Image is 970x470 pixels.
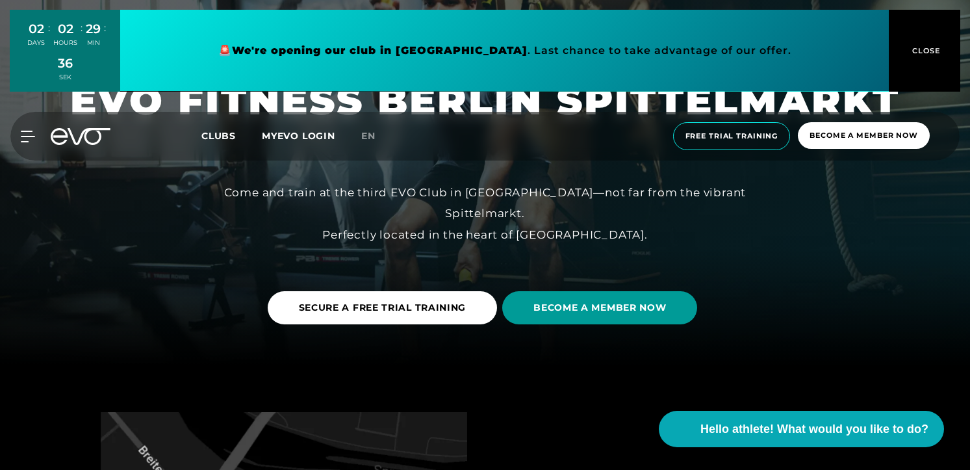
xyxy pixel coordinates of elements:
[58,55,73,71] font: 36
[87,39,100,46] font: MIN
[361,130,376,142] font: en
[104,21,106,34] font: :
[53,39,77,46] font: HOURS
[262,130,335,142] a: MYEVO LOGIN
[810,131,918,140] font: Become a member now
[669,122,795,150] a: Free trial training
[685,131,778,140] font: Free trial training
[81,21,83,34] font: :
[27,39,45,46] font: DAYS
[299,302,466,313] font: SECURE A FREE TRIAL TRAINING
[268,281,503,334] a: SECURE A FREE TRIAL TRAINING
[59,73,71,81] font: SEK
[502,281,702,334] a: BECOME A MEMBER NOW
[912,46,941,55] font: CLOSE
[58,21,73,36] font: 02
[700,423,928,436] font: Hello athlete! What would you like to do?
[361,129,391,144] a: en
[29,21,44,36] font: 02
[86,21,101,36] font: 29
[889,10,960,92] button: CLOSE
[659,411,944,447] button: Hello athlete! What would you like to do?
[201,129,262,142] a: Clubs
[533,302,666,313] font: BECOME A MEMBER NOW
[48,21,50,34] font: :
[322,228,648,241] font: Perfectly located in the heart of [GEOGRAPHIC_DATA].
[794,122,934,150] a: Become a member now
[201,130,236,142] font: Clubs
[224,186,747,220] font: Come and train at the third EVO Club in [GEOGRAPHIC_DATA]—not far from the vibrant Spittelmarkt.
